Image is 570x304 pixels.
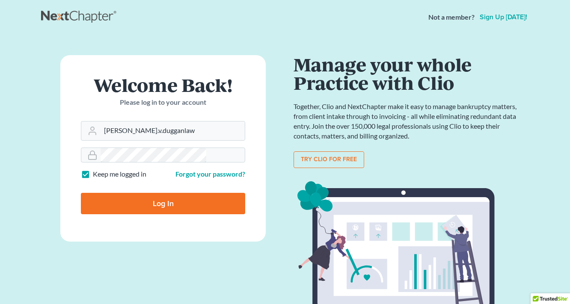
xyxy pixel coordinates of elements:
[101,121,245,140] input: Email Address
[93,169,146,179] label: Keep me logged in
[81,193,245,214] input: Log In
[294,55,520,91] h1: Manage your whole Practice with Clio
[175,170,245,178] a: Forgot your password?
[478,14,529,21] a: Sign up [DATE]!
[81,76,245,94] h1: Welcome Back!
[81,97,245,107] p: Please log in to your account
[294,151,364,168] a: Try clio for free
[294,102,520,141] p: Together, Clio and NextChapter make it easy to manage bankruptcy matters, from client intake thro...
[428,12,475,22] strong: Not a member?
